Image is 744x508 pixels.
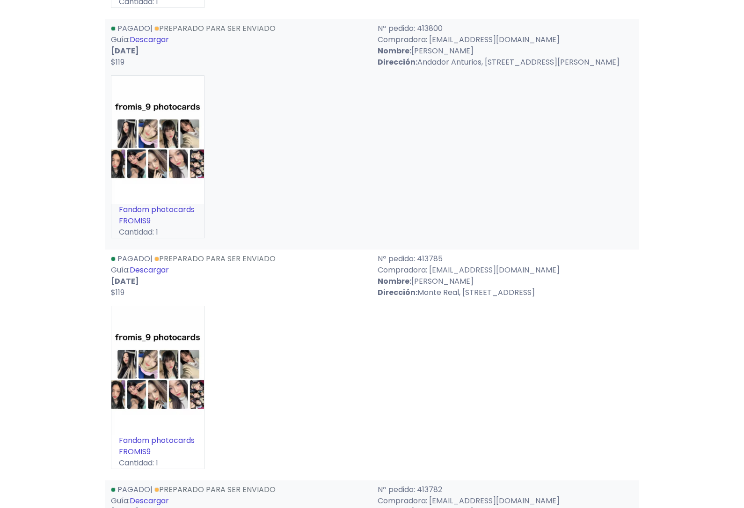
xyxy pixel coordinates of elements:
[119,204,195,226] a: Fandom photocards FROMIS9
[119,435,195,457] a: Fandom photocards FROMIS9
[154,253,276,264] a: Preparado para ser enviado
[117,253,150,264] span: Pagado
[378,287,633,298] p: Monte Real, [STREET_ADDRESS]
[378,34,633,45] p: Compradora: [EMAIL_ADDRESS][DOMAIN_NAME]
[105,23,372,68] div: | Guía:
[378,45,633,57] p: [PERSON_NAME]
[117,23,150,34] span: Pagado
[130,34,169,45] a: Descargar
[378,265,633,276] p: Compradora: [EMAIL_ADDRESS][DOMAIN_NAME]
[378,45,411,56] strong: Nombre:
[111,227,204,238] p: Cantidad: 1
[378,57,417,67] strong: Dirección:
[378,484,633,495] p: Nº pedido: 413782
[378,276,411,287] strong: Nombre:
[378,287,417,298] strong: Dirección:
[111,45,366,57] p: [DATE]
[154,484,276,495] a: Preparado para ser enviado
[105,253,372,298] div: | Guía:
[111,287,124,298] span: $119
[378,276,633,287] p: [PERSON_NAME]
[378,57,633,68] p: Andador Anturios, [STREET_ADDRESS][PERSON_NAME]
[154,23,276,34] a: Preparado para ser enviado
[111,76,204,205] img: small_1717789240001.jpeg
[111,457,204,469] p: Cantidad: 1
[378,23,633,34] p: Nº pedido: 413800
[378,253,633,265] p: Nº pedido: 413785
[378,495,633,507] p: Compradora: [EMAIL_ADDRESS][DOMAIN_NAME]
[130,495,169,506] a: Descargar
[111,306,204,435] img: small_1717789240001.jpeg
[111,57,124,67] span: $119
[130,265,169,275] a: Descargar
[117,484,150,495] span: Pagado
[111,276,366,287] p: [DATE]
